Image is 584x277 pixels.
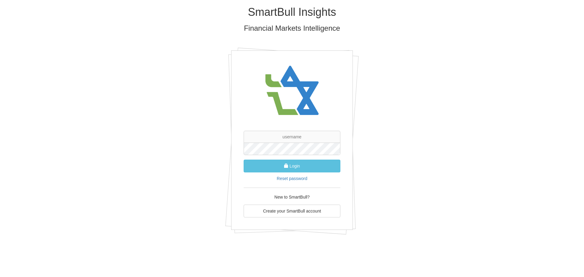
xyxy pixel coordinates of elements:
button: Login [244,160,340,172]
span: New to SmartBull? [274,195,310,199]
img: avatar [262,60,322,122]
a: Reset password [277,176,307,181]
a: Create your SmartBull account [244,205,340,217]
h1: SmartBull Insights [114,6,470,18]
input: username [244,131,340,143]
h3: Financial Markets Intelligence [114,24,470,32]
